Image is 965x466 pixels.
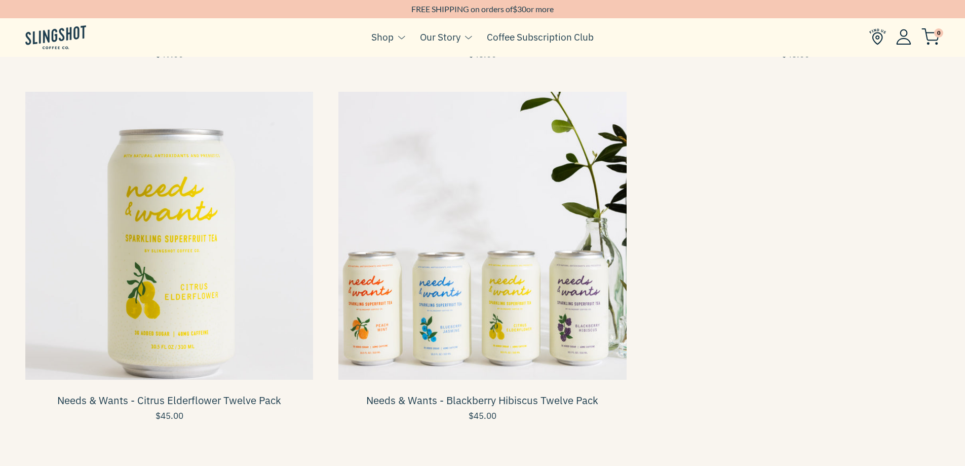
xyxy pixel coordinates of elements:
[513,4,517,14] span: $
[652,50,940,59] a: $45.00
[25,50,313,59] a: $49.00
[25,412,313,420] a: $45.00
[487,29,594,45] a: Coffee Subscription Club
[57,393,281,407] a: Needs & Wants - Citrus Elderflower Twelve Pack
[338,412,626,420] a: $45.00
[366,393,598,407] a: Needs & Wants - Blackberry Hibiscus Twelve Pack
[371,29,394,45] a: Shop
[921,31,940,43] a: 0
[869,28,886,45] img: Find Us
[517,4,526,14] span: 30
[921,28,940,45] img: cart
[338,50,626,59] a: $45.00
[420,29,460,45] a: Our Story
[896,29,911,45] img: Account
[934,28,943,38] span: 0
